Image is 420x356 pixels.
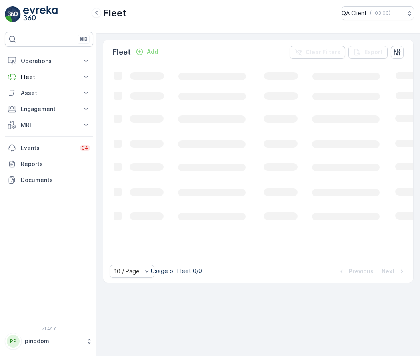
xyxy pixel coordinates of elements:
[290,46,345,59] button: Clear Filters
[21,176,90,184] p: Documents
[5,333,93,350] button: PPpingdom
[132,47,161,57] button: Add
[21,89,77,97] p: Asset
[21,160,90,168] p: Reports
[25,337,82,345] p: pingdom
[5,6,21,22] img: logo
[5,69,93,85] button: Fleet
[381,267,407,276] button: Next
[382,267,395,275] p: Next
[21,144,75,152] p: Events
[5,117,93,133] button: MRF
[23,6,58,22] img: logo_light-DOdMpM7g.png
[21,121,77,129] p: MRF
[103,7,126,20] p: Fleet
[113,47,131,58] p: Fleet
[147,48,158,56] p: Add
[348,46,388,59] button: Export
[21,105,77,113] p: Engagement
[5,156,93,172] a: Reports
[349,267,374,275] p: Previous
[5,85,93,101] button: Asset
[7,335,20,348] div: PP
[5,101,93,117] button: Engagement
[5,140,93,156] a: Events34
[21,57,77,65] p: Operations
[82,145,88,151] p: 34
[5,53,93,69] button: Operations
[364,48,383,56] p: Export
[5,172,93,188] a: Documents
[342,9,367,17] p: QA Client
[21,73,77,81] p: Fleet
[151,267,202,275] p: Usage of Fleet : 0/0
[306,48,340,56] p: Clear Filters
[342,6,414,20] button: QA Client(+03:00)
[337,267,374,276] button: Previous
[80,36,88,42] p: ⌘B
[370,10,390,16] p: ( +03:00 )
[5,326,93,331] span: v 1.49.0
